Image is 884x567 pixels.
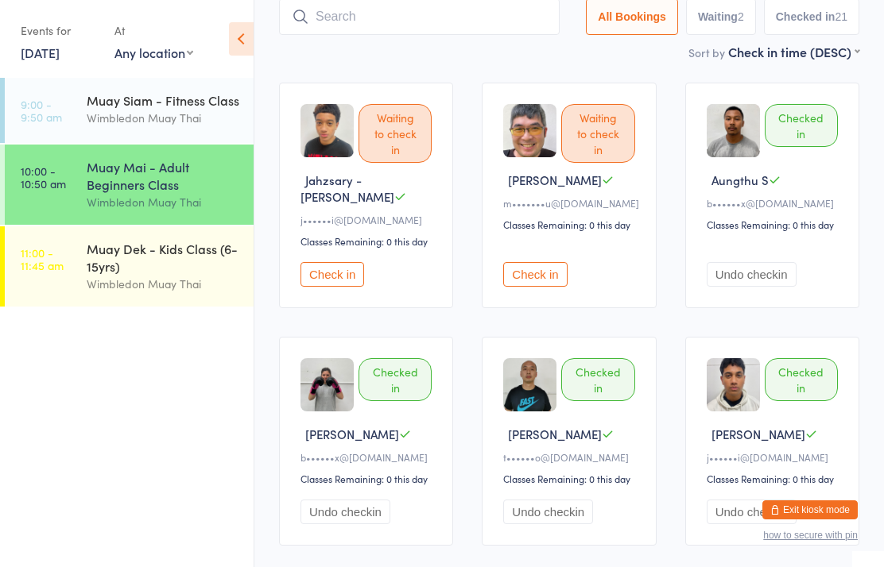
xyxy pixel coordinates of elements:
button: Check in [503,262,567,287]
div: Classes Remaining: 0 this day [503,472,639,485]
img: image1718605644.png [503,358,556,411]
img: image1723500971.png [503,104,556,157]
button: Undo checkin [503,499,593,524]
button: Undo checkin [300,499,390,524]
div: Classes Remaining: 0 this day [503,218,639,231]
img: image1756102593.png [707,358,760,411]
div: Wimbledon Muay Thai [87,193,240,211]
div: Wimbledon Muay Thai [87,275,240,293]
div: At [114,17,193,44]
a: 11:00 -11:45 amMuay Dek - Kids Class (6-15yrs)Wimbledon Muay Thai [5,226,254,307]
div: Events for [21,17,99,44]
div: Muay Dek - Kids Class (6-15yrs) [87,240,240,275]
div: Checked in [359,358,432,401]
div: Waiting to check in [359,104,432,163]
label: Sort by [688,44,725,60]
div: j•••••• [707,450,843,464]
button: Exit kiosk mode [762,500,858,519]
div: t•••••• [503,450,639,464]
span: Jahzsary - [PERSON_NAME] [300,172,394,205]
button: Check in [300,262,364,287]
span: [PERSON_NAME] [508,172,602,188]
a: 9:00 -9:50 amMuay Siam - Fitness ClassWimbledon Muay Thai [5,78,254,143]
span: [PERSON_NAME] [508,426,602,442]
div: Classes Remaining: 0 this day [300,234,436,248]
span: [PERSON_NAME] [711,426,805,442]
div: j•••••• [300,213,436,226]
img: image1756102611.png [300,104,354,157]
a: [DATE] [21,44,60,61]
div: Any location [114,44,193,61]
div: Classes Remaining: 0 this day [707,218,843,231]
div: 21 [835,10,847,23]
button: Undo checkin [707,499,797,524]
time: 9:00 - 9:50 am [21,98,62,123]
div: Muay Siam - Fitness Class [87,91,240,109]
div: Checked in [561,358,634,401]
div: Check in time (DESC) [728,43,859,60]
div: b•••••• [300,450,436,464]
div: Checked in [765,358,838,401]
div: b•••••• [707,196,843,210]
button: how to secure with pin [763,530,858,541]
div: 2 [738,10,744,23]
button: Undo checkin [707,262,797,287]
div: m••••••• [503,196,639,210]
div: Waiting to check in [561,104,634,163]
div: Checked in [765,104,838,147]
div: Classes Remaining: 0 this day [707,472,843,485]
div: Wimbledon Muay Thai [87,109,240,127]
img: image1737350942.png [707,104,760,157]
img: image1737350912.png [300,358,354,411]
div: Muay Mai - Adult Beginners Class [87,158,240,193]
a: 10:00 -10:50 amMuay Mai - Adult Beginners ClassWimbledon Muay Thai [5,145,254,225]
span: Aungthu S [711,172,769,188]
div: Classes Remaining: 0 this day [300,472,436,485]
span: [PERSON_NAME] [305,426,399,442]
time: 11:00 - 11:45 am [21,246,64,272]
time: 10:00 - 10:50 am [21,164,66,190]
